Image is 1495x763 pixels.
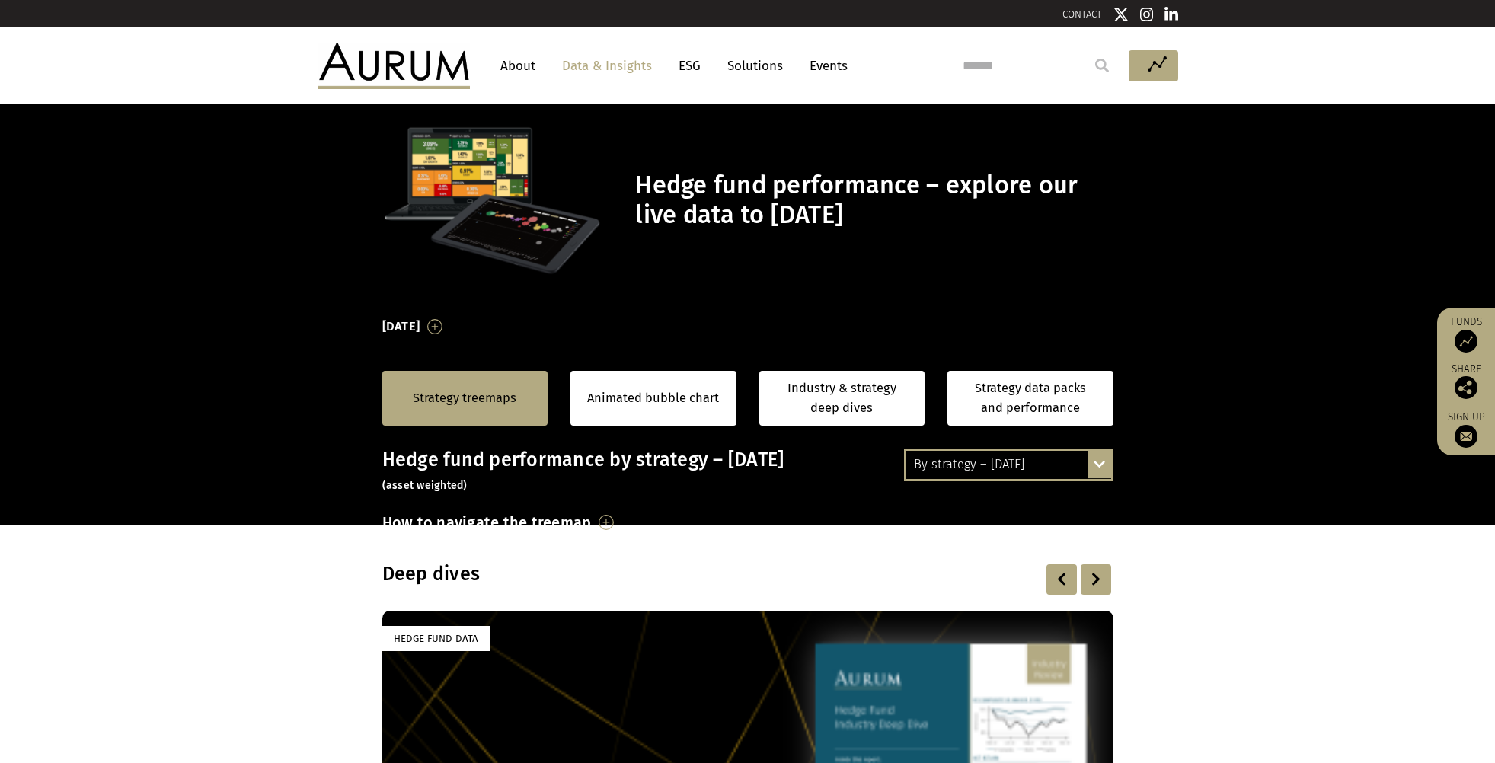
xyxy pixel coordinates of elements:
[382,315,420,338] h3: [DATE]
[493,52,543,80] a: About
[382,479,468,492] small: (asset weighted)
[906,451,1111,478] div: By strategy – [DATE]
[1455,330,1477,353] img: Access Funds
[413,388,516,408] a: Strategy treemaps
[802,52,848,80] a: Events
[554,52,660,80] a: Data & Insights
[587,388,719,408] a: Animated bubble chart
[1445,410,1487,448] a: Sign up
[720,52,791,80] a: Solutions
[382,626,490,651] div: Hedge Fund Data
[1445,315,1487,353] a: Funds
[1455,425,1477,448] img: Sign up to our newsletter
[1445,364,1487,399] div: Share
[1087,50,1117,81] input: Submit
[1140,7,1154,22] img: Instagram icon
[1113,7,1129,22] img: Twitter icon
[947,371,1113,426] a: Strategy data packs and performance
[318,43,470,88] img: Aurum
[382,509,592,535] h3: How to navigate the treemap
[759,371,925,426] a: Industry & strategy deep dives
[1062,8,1102,20] a: CONTACT
[382,563,917,586] h3: Deep dives
[671,52,708,80] a: ESG
[1164,7,1178,22] img: Linkedin icon
[635,171,1109,230] h1: Hedge fund performance – explore our live data to [DATE]
[382,449,1113,494] h3: Hedge fund performance by strategy – [DATE]
[1455,376,1477,399] img: Share this post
